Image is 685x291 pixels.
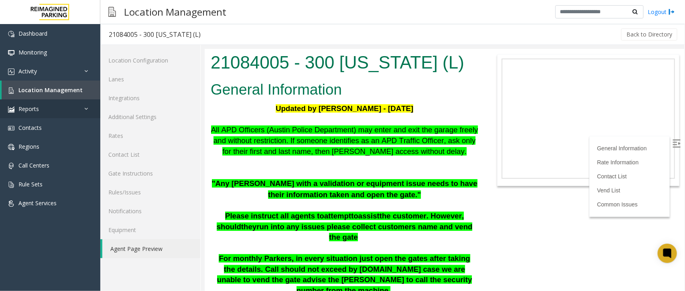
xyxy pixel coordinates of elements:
a: Contact List [392,124,422,131]
span: assist [154,163,175,171]
a: Lanes [100,70,200,89]
img: 'icon' [8,182,14,188]
font: All APD Officers (Austin Police Department) may enter and exit the garage freely and without rest... [6,77,274,106]
span: Rule Sets [18,180,43,188]
span: Updated by [PERSON_NAME] - [DATE] [71,55,209,64]
a: Rates [100,126,200,145]
span: Call Centers [18,162,49,169]
a: Equipment [100,220,200,239]
div: 21084005 - 300 [US_STATE] (L) [109,29,201,40]
span: to [146,163,154,171]
a: Additional Settings [100,107,200,126]
img: 'icon' [8,69,14,75]
span: Activity [18,67,37,75]
span: Agent Services [18,199,57,207]
button: Back to Directory [621,28,677,40]
img: 'icon' [8,125,14,131]
img: 'icon' [8,106,14,113]
img: 'icon' [8,87,14,94]
span: attempt [120,163,146,171]
a: Location Configuration [100,51,200,70]
a: Gate Instructions [100,164,200,183]
a: Logout [648,8,675,16]
img: 'icon' [8,144,14,150]
img: Open/Close Sidebar Menu [468,91,476,99]
img: 'icon' [8,200,14,207]
img: pageIcon [108,2,116,22]
a: Notifications [100,202,200,220]
img: 'icon' [8,50,14,56]
span: Location Management [18,86,83,94]
h1: 21084005 - 300 [US_STATE] (L) [6,1,274,26]
span: run into any issues please collect customers name and vend the gate [52,174,268,193]
span: the customer. However, should [12,163,259,182]
span: Please instruct all agents to [20,163,120,171]
span: For monthly Parkers, in every situation just open the gates after taking the details. Call should... [12,205,268,246]
a: Rate Information [392,110,434,117]
b: "Any [PERSON_NAME] with a validation or equipment issue needs to have their information taken and... [7,130,273,150]
img: 'icon' [8,31,14,37]
span: they [37,174,52,182]
span: Reports [18,105,39,113]
img: 'icon' [8,163,14,169]
a: Integrations [100,89,200,107]
a: Rules/Issues [100,183,200,202]
span: Contacts [18,124,42,131]
span: Dashboard [18,30,47,37]
span: Monitoring [18,48,47,56]
a: Vend List [392,138,416,145]
a: Common Issues [392,152,433,159]
a: Location Management [2,81,100,99]
h2: General Information [6,30,274,51]
span: Regions [18,143,39,150]
a: General Information [392,96,442,103]
h3: Location Management [120,2,230,22]
a: Contact List [100,145,200,164]
img: logout [669,8,675,16]
a: Agent Page Preview [102,239,200,258]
